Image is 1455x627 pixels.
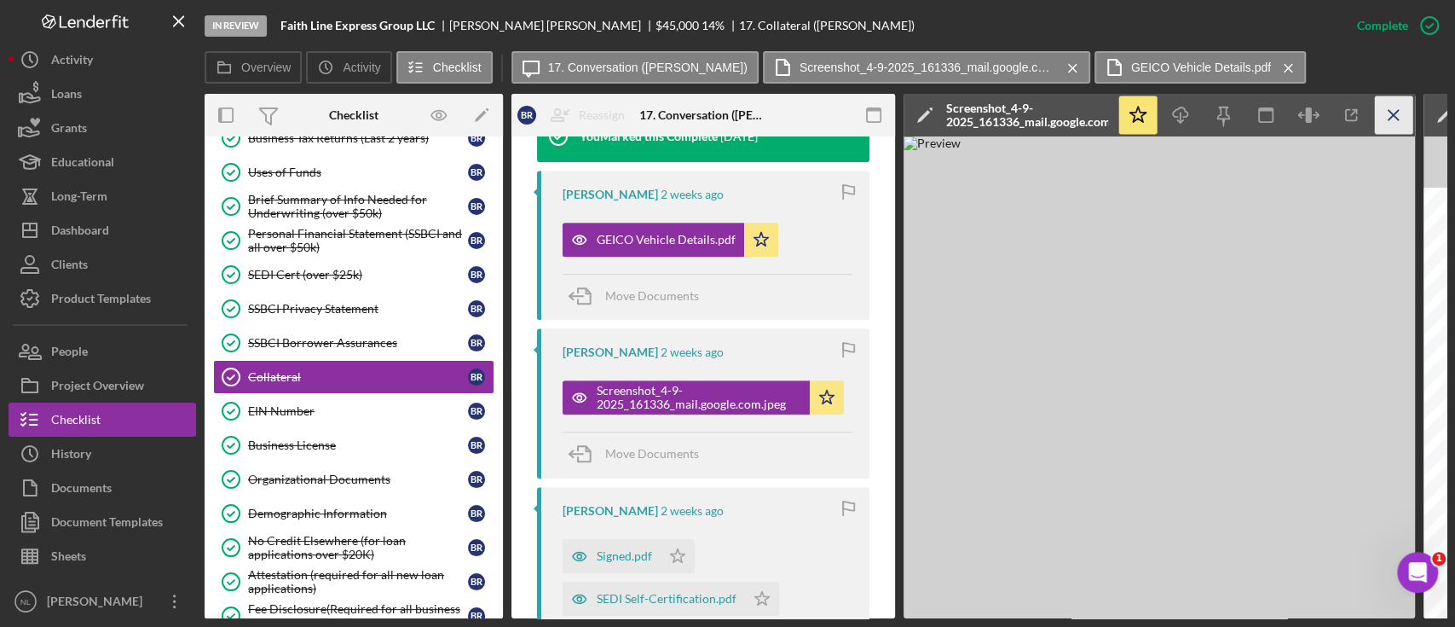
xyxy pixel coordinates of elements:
b: Faith Line Express Group LLC [280,19,435,32]
a: Loans [9,77,196,111]
button: Activity [9,43,196,77]
button: Overview [205,51,302,84]
div: B R [468,607,485,624]
a: Uses of FundsBR [213,155,494,189]
label: Overview [241,61,291,74]
button: SEDI Self-Certification.pdf [563,582,779,616]
div: B R [468,403,485,420]
div: Business Tax Returns (Last 2 years) [248,131,468,145]
button: Move Documents [563,275,716,317]
div: 17. Conversation ([PERSON_NAME]) [639,108,767,122]
div: [PERSON_NAME] [PERSON_NAME] [449,19,655,32]
div: Screenshot_4-9-2025_161336_mail.google.com.jpeg [946,102,1108,129]
div: People [51,334,88,373]
div: B R [468,369,485,386]
time: 2025-09-04 23:16 [661,188,724,201]
div: B R [468,334,485,351]
button: History [9,437,196,471]
div: B R [468,471,485,488]
button: GEICO Vehicle Details.pdf [563,223,778,257]
div: History [51,437,91,475]
div: [PERSON_NAME] [563,188,658,201]
button: Document Templates [9,505,196,539]
a: EIN NumberBR [213,394,494,428]
button: NL[PERSON_NAME] [9,584,196,618]
a: Project Overview [9,369,196,403]
a: Demographic InformationBR [213,496,494,531]
div: [PERSON_NAME] [563,504,658,518]
div: No Credit Elsewhere (for loan applications over $20K) [248,534,468,561]
div: Screenshot_4-9-2025_161336_mail.google.com.jpeg [597,384,801,411]
div: B R [468,232,485,249]
button: Complete [1340,9,1446,43]
img: Preview [904,136,1415,618]
div: Long-Term [51,179,107,218]
div: Clients [51,247,88,286]
div: Educational [51,145,114,183]
button: Activity [306,51,391,84]
div: Collateral [248,370,468,384]
button: Sheets [9,539,196,573]
div: 14 % [702,19,725,32]
button: Checklist [396,51,493,84]
div: [PERSON_NAME] [43,584,153,623]
time: 2025-09-04 21:13 [661,345,724,359]
button: Dashboard [9,213,196,247]
div: B R [468,505,485,522]
button: Grants [9,111,196,145]
div: Checklist [51,403,101,441]
button: Move Documents [563,433,716,475]
div: Documents [51,471,112,509]
a: Business LicenseBR [213,428,494,462]
div: Business License [248,438,468,452]
label: 17. Conversation ([PERSON_NAME]) [548,61,748,74]
div: B R [468,437,485,454]
a: Product Templates [9,282,196,316]
button: Screenshot_4-9-2025_161336_mail.google.com.jpeg [763,51,1090,84]
label: Checklist [433,61,482,74]
div: Complete [1357,9,1408,43]
div: SSBCI Privacy Statement [248,302,468,316]
button: Clients [9,247,196,282]
div: Loans [51,77,82,115]
div: EIN Number [248,404,468,418]
a: Organizational DocumentsBR [213,462,494,496]
div: Reassign [579,98,625,132]
a: SSBCI Borrower AssurancesBR [213,326,494,360]
div: Dashboard [51,213,109,252]
div: Checklist [329,108,378,122]
div: B R [468,164,485,181]
div: [PERSON_NAME] [563,345,658,359]
a: Documents [9,471,196,505]
div: B R [517,106,536,125]
label: Screenshot_4-9-2025_161336_mail.google.com.jpeg [800,61,1055,74]
div: Personal Financial Statement (SSBCI and all over $50k) [248,227,468,254]
button: Screenshot_4-9-2025_161336_mail.google.com.jpeg [563,380,844,415]
a: SSBCI Privacy StatementBR [213,292,494,326]
a: Brief Summary of Info Needed for Underwriting (over $50k)BR [213,189,494,224]
button: Long-Term [9,179,196,213]
a: Attestation (required for all new loan applications)BR [213,565,494,599]
time: 2025-09-04 19:58 [661,504,724,518]
div: Activity [51,43,93,81]
div: B R [468,539,485,556]
button: People [9,334,196,369]
div: B R [468,300,485,317]
div: Attestation (required for all new loan applications) [248,568,468,595]
a: SEDI Cert (over $25k)BR [213,258,494,292]
div: Organizational Documents [248,473,468,486]
button: Checklist [9,403,196,437]
div: Sheets [51,539,86,578]
button: Signed.pdf [563,539,695,573]
div: SSBCI Borrower Assurances [248,336,468,350]
div: B R [468,573,485,590]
